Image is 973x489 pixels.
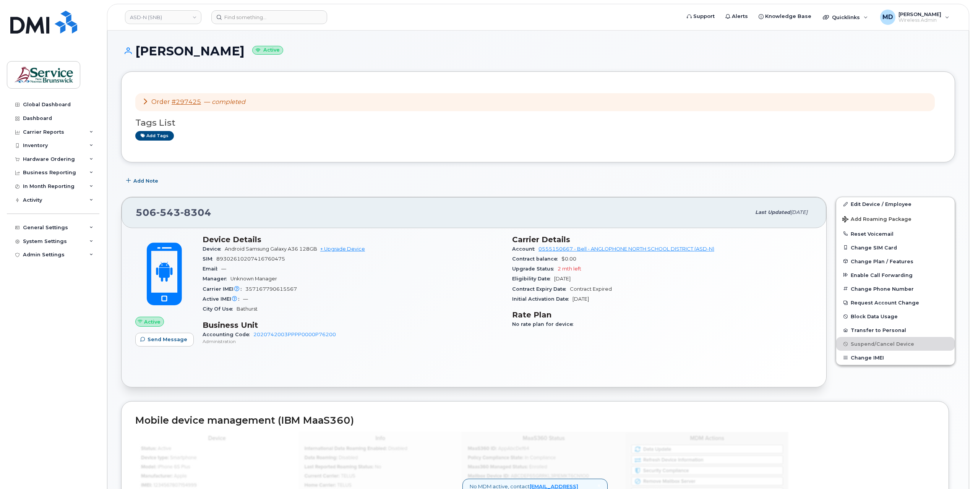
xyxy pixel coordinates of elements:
[203,296,243,302] span: Active IMEI
[836,351,955,364] button: Change IMEI
[512,256,561,262] span: Contract balance
[230,276,277,282] span: Unknown Manager
[842,216,911,223] span: Add Roaming Package
[836,309,955,323] button: Block Data Usage
[245,286,297,292] span: 357167790615567
[836,241,955,254] button: Change SIM Card
[836,268,955,282] button: Enable Call Forwarding
[203,246,225,252] span: Device
[121,44,955,58] h1: [PERSON_NAME]
[216,256,285,262] span: 89302610207416760475
[512,246,538,252] span: Account
[156,207,180,218] span: 543
[135,415,935,426] h2: Mobile device management (IBM MaaS360)
[836,323,955,337] button: Transfer to Personal
[597,482,600,489] span: ×
[836,197,955,211] a: Edit Device / Employee
[836,227,955,241] button: Reset Voicemail
[203,235,503,244] h3: Device Details
[558,266,581,272] span: 2 mth left
[204,98,245,105] span: —
[225,246,317,252] span: Android Samsung Galaxy A36 128GB
[836,337,955,351] button: Suspend/Cancel Device
[172,98,201,105] a: #297425
[151,98,170,105] span: Order
[135,131,174,141] a: Add tags
[851,341,914,347] span: Suspend/Cancel Device
[538,246,714,252] a: 0555150667 - Bell - ANGLOPHONE NORTH SCHOOL DISTRICT (ASD-N)
[203,306,237,312] span: City Of Use
[221,266,226,272] span: —
[836,254,955,268] button: Change Plan / Features
[755,209,790,215] span: Last updated
[144,318,161,325] span: Active
[570,286,612,292] span: Contract Expired
[203,338,503,345] p: Administration
[252,46,283,55] small: Active
[136,207,211,218] span: 506
[512,286,570,292] span: Contract Expiry Date
[203,286,245,292] span: Carrier IMEI
[836,211,955,227] button: Add Roaming Package
[253,332,336,337] a: 2020742003PPPP0000P76200
[554,276,571,282] span: [DATE]
[512,296,572,302] span: Initial Activation Date
[836,282,955,296] button: Change Phone Number
[790,209,808,215] span: [DATE]
[561,256,576,262] span: $0.00
[320,246,365,252] a: + Upgrade Device
[512,266,558,272] span: Upgrade Status
[148,336,187,343] span: Send Message
[180,207,211,218] span: 8304
[203,256,216,262] span: SIM
[597,483,600,489] a: Close
[512,276,554,282] span: Eligibility Date
[836,296,955,309] button: Request Account Change
[121,174,165,188] button: Add Note
[133,177,158,185] span: Add Note
[851,258,913,264] span: Change Plan / Features
[851,272,913,278] span: Enable Call Forwarding
[512,321,577,327] span: No rate plan for device
[237,306,258,312] span: Bathurst
[572,296,589,302] span: [DATE]
[212,98,245,105] em: completed
[203,276,230,282] span: Manager
[203,266,221,272] span: Email
[243,296,248,302] span: —
[512,235,812,244] h3: Carrier Details
[135,333,194,347] button: Send Message
[203,321,503,330] h3: Business Unit
[135,118,941,128] h3: Tags List
[203,332,253,337] span: Accounting Code
[512,310,812,319] h3: Rate Plan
